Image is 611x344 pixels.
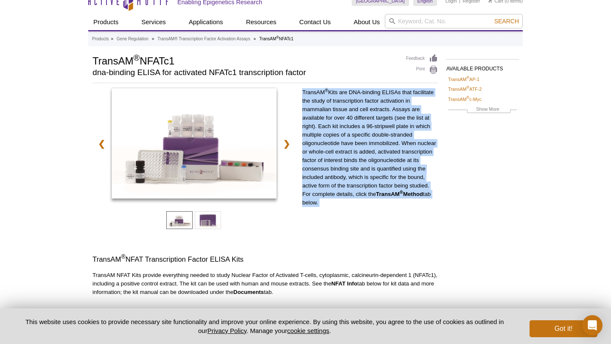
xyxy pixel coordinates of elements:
a: Contact Us [294,14,336,30]
button: cookie settings [287,327,329,334]
li: » [111,36,113,41]
li: » [152,36,154,41]
a: Resources [241,14,282,30]
div: Open Intercom Messenger [582,315,603,336]
sup: ® [466,95,469,100]
a: Products [88,14,123,30]
span: Search [494,18,519,25]
p: TransAM Kits are DNA-binding ELISAs that facilitate the study of transcription factor activation ... [302,88,438,207]
input: Keyword, Cat. No. [385,14,523,28]
a: Gene Regulation [117,35,149,43]
a: TransAM® Transcription Factor Activation Assays [157,35,250,43]
sup: ® [133,53,140,62]
a: Feedback [406,54,438,63]
a: TransAM NFATc1 Kit [112,88,277,201]
li: TransAM NFATc1 [259,36,294,41]
h2: dna-binding ELISA for activated NFATc1 transcription factor [92,69,398,76]
li: » [254,36,256,41]
a: Show More [448,105,517,115]
button: Search [492,17,521,25]
a: Privacy Policy [207,327,247,334]
a: TransAM®AP-1 [448,76,479,83]
strong: TransAM Method [376,191,423,197]
sup: ® [466,76,469,80]
sup: ® [466,86,469,90]
a: Applications [184,14,228,30]
a: Products [92,35,109,43]
h2: AVAILABLE PRODUCTS [446,59,519,74]
strong: NFAT Info [331,280,357,287]
button: Got it! [530,320,597,337]
a: About Us [349,14,385,30]
a: TransAM®ATF-2 [448,85,482,93]
sup: ® [276,35,279,39]
a: Print [406,65,438,75]
img: TransAM NFATc1 Kit [112,88,277,199]
strong: Documents [233,289,264,295]
a: ❮ [92,134,111,154]
p: This website uses cookies to provide necessary site functionality and improve your online experie... [14,317,516,335]
a: Services [136,14,171,30]
p: TransAM NFAT Kits provide everything needed to study Nuclear Factor of Activated T-cells, cytopla... [92,271,438,296]
sup: ® [325,88,328,93]
h1: TransAM NFATc1 [92,54,398,67]
h3: TransAM NFAT Transcription Factor ELISA Kits [92,255,438,265]
sup: ® [400,190,403,195]
a: TransAM®c-Myc [448,95,482,103]
sup: ® [121,254,125,260]
a: ❯ [277,134,296,154]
